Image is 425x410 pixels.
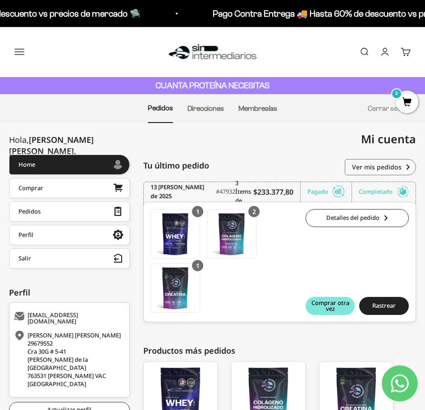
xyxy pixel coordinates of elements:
div: Salir [18,255,31,261]
div: #47932 [216,182,235,202]
a: Proteína Whey - Vainilla - Vainilla / 2 libras (910g) [151,209,200,259]
button: Salir [9,248,130,269]
span: Mi cuenta [361,131,416,146]
div: Comprar [18,185,43,191]
div: Hola, [9,134,130,157]
img: Translation missing: es.Colágeno Hidrolizado [207,210,256,258]
span: Rastrear [372,303,396,309]
div: Completado [359,182,409,202]
time: 13 [PERSON_NAME] de 2025 [151,183,209,200]
div: Pagado [307,182,352,202]
button: Comprar otra vez [306,297,355,315]
a: Membresías [238,105,277,112]
img: Translation missing: es.Creatina Monohidrato [151,264,200,312]
a: Creatina Monohidrato [151,263,200,313]
div: 1 [192,206,203,217]
b: $233.377,80 [253,187,293,197]
span: . [74,146,76,156]
a: Colágeno Hidrolizado [207,209,256,259]
div: Productos más pedidos [143,345,416,357]
a: Home [9,155,130,175]
a: Pedidos [9,201,130,222]
div: [EMAIL_ADDRESS][DOMAIN_NAME] [14,312,123,324]
img: Translation missing: es.Proteína Whey - Vainilla - Vainilla / 2 libras (910g) [151,210,200,258]
div: 3 Ítems de [235,182,301,202]
div: 2 [248,206,260,217]
div: [PERSON_NAME] [PERSON_NAME] 29679552 Cra 30G # 5-41 [PERSON_NAME] de la [GEOGRAPHIC_DATA] 763531 ... [14,331,123,388]
div: 1 [192,260,203,271]
button: Rastrear [359,297,409,315]
div: Perfil [18,232,33,238]
a: Direcciones [187,105,224,112]
span: [PERSON_NAME] [PERSON_NAME] [9,134,94,156]
div: Home [18,161,35,168]
a: Pedidos [148,104,173,112]
a: Detalles del pedido [306,209,409,227]
a: Cerrar sesión [368,105,411,112]
strong: CUANTA PROTEÍNA NECESITAS [155,81,270,90]
a: Ver mis pedidos [345,159,416,175]
span: Comprar otra vez [310,300,351,312]
mark: 0 [391,88,402,99]
div: Perfil [9,287,130,299]
a: Comprar [9,178,130,198]
span: Tu último pedido [143,159,209,172]
a: 0 [396,98,418,108]
a: Perfil [9,225,130,245]
div: Pedidos [18,208,41,214]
